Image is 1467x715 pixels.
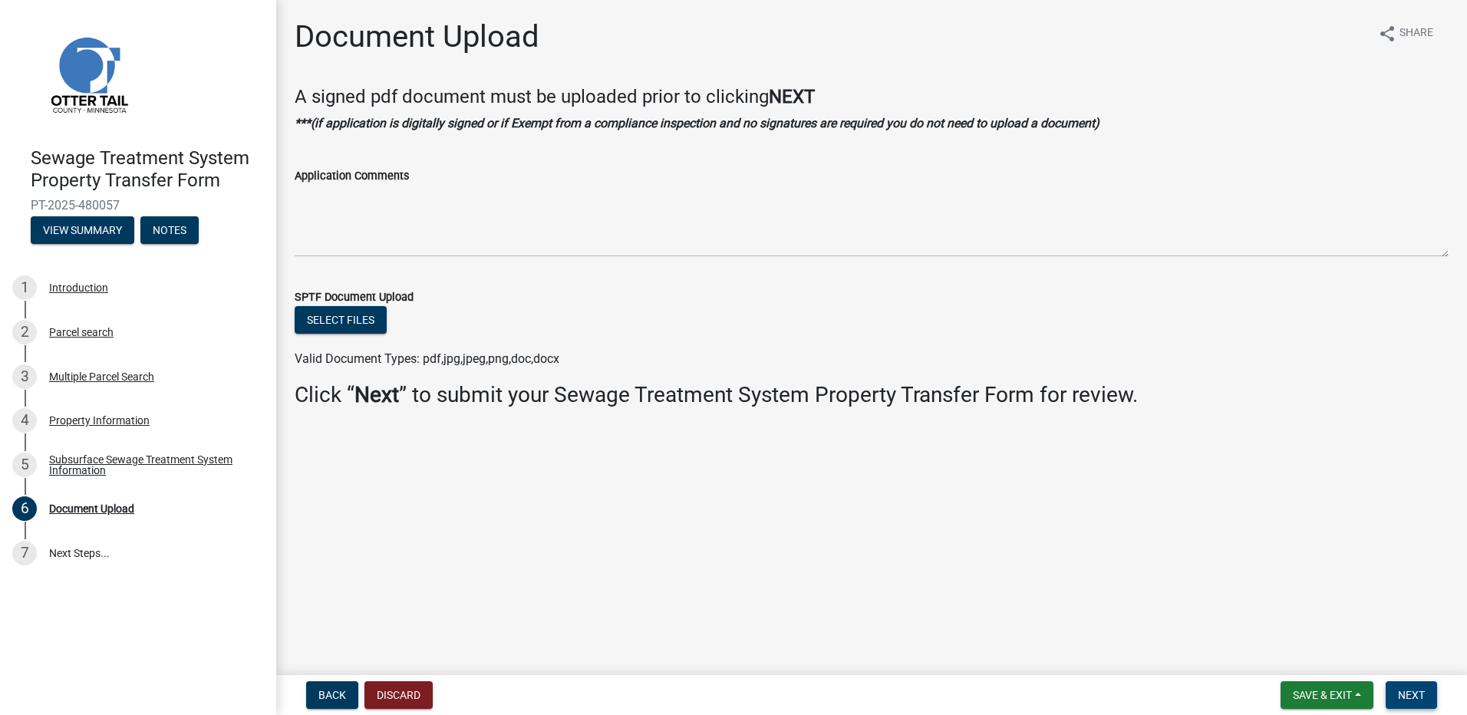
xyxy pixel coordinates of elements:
[12,320,37,344] div: 2
[31,225,134,237] wm-modal-confirm: Summary
[295,382,1449,408] h3: Click “ ” to submit your Sewage Treatment System Property Transfer Form for review.
[1293,689,1352,701] span: Save & Exit
[49,415,150,426] div: Property Information
[295,18,539,55] h1: Document Upload
[1378,25,1396,43] i: share
[769,86,815,107] strong: NEXT
[49,282,108,293] div: Introduction
[295,116,1099,130] strong: ***(if application is digitally signed or if Exempt from a compliance inspection and no signature...
[1366,18,1446,48] button: shareShare
[31,198,246,213] span: PT-2025-480057
[12,541,37,565] div: 7
[140,216,199,244] button: Notes
[12,275,37,300] div: 1
[1386,681,1437,709] button: Next
[295,86,1449,108] h4: A signed pdf document must be uploaded prior to clicking
[140,225,199,237] wm-modal-confirm: Notes
[12,453,37,477] div: 5
[12,364,37,389] div: 3
[295,292,414,303] label: SPTF Document Upload
[31,216,134,244] button: View Summary
[354,382,399,407] strong: Next
[295,306,387,334] button: Select files
[31,16,146,131] img: Otter Tail County, Minnesota
[1399,25,1433,43] span: Share
[318,689,346,701] span: Back
[306,681,358,709] button: Back
[49,327,114,338] div: Parcel search
[1281,681,1373,709] button: Save & Exit
[1398,689,1425,701] span: Next
[49,503,134,514] div: Document Upload
[295,171,409,182] label: Application Comments
[295,351,559,366] span: Valid Document Types: pdf,jpg,jpeg,png,doc,docx
[49,371,154,382] div: Multiple Parcel Search
[12,496,37,521] div: 6
[31,147,264,192] h4: Sewage Treatment System Property Transfer Form
[364,681,433,709] button: Discard
[49,454,252,476] div: Subsurface Sewage Treatment System Information
[12,408,37,433] div: 4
